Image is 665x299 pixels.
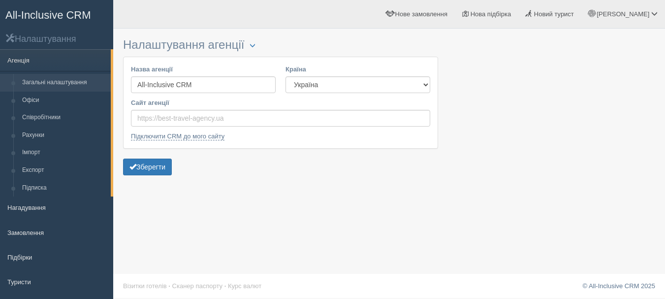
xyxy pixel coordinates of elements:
[123,282,167,290] a: Візитки готелів
[18,144,111,162] a: Імпорт
[123,38,438,52] h3: Налаштування агенції
[582,282,655,290] a: © All-Inclusive CRM 2025
[131,65,276,74] label: Назва агенції
[395,10,447,18] span: Нове замовлення
[18,162,111,179] a: Експорт
[285,65,430,74] label: Країна
[534,10,574,18] span: Новий турист
[228,282,261,290] a: Курс валют
[18,179,111,197] a: Підписка
[123,159,172,175] button: Зберегти
[224,282,226,290] span: ·
[131,133,224,140] a: Підключити CRM до мого сайту
[18,74,111,92] a: Загальні налаштування
[5,9,91,21] span: All-Inclusive CRM
[131,110,430,127] input: https://best-travel-agency.ua
[168,282,170,290] span: ·
[471,10,511,18] span: Нова підбірка
[18,127,111,144] a: Рахунки
[18,92,111,109] a: Офіси
[131,98,430,107] label: Сайт агенції
[597,10,649,18] span: [PERSON_NAME]
[0,0,113,28] a: All-Inclusive CRM
[18,109,111,127] a: Співробітники
[172,282,222,290] a: Сканер паспорту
